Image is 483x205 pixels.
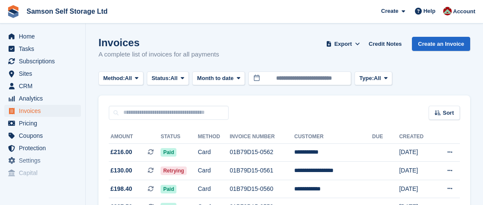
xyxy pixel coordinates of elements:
[161,148,176,157] span: Paid
[23,4,111,18] a: Samson Self Storage Ltd
[161,166,187,175] span: Retrying
[4,80,81,92] a: menu
[4,68,81,80] a: menu
[198,143,230,162] td: Card
[294,130,372,144] th: Customer
[4,167,81,179] a: menu
[192,71,245,86] button: Month to date
[19,167,70,179] span: Capital
[372,130,399,144] th: Due
[198,162,230,180] td: Card
[423,7,435,15] span: Help
[324,37,362,51] button: Export
[19,30,70,42] span: Home
[19,105,70,117] span: Invoices
[4,55,81,67] a: menu
[103,74,125,83] span: Method:
[399,130,434,144] th: Created
[19,130,70,142] span: Coupons
[161,185,176,193] span: Paid
[19,154,70,166] span: Settings
[98,37,219,48] h1: Invoices
[399,143,434,162] td: [DATE]
[4,142,81,154] a: menu
[365,37,405,51] a: Credit Notes
[399,180,434,198] td: [DATE]
[453,7,475,16] span: Account
[98,50,219,59] p: A complete list of invoices for all payments
[161,130,198,144] th: Status
[359,74,374,83] span: Type:
[443,109,454,117] span: Sort
[98,71,143,86] button: Method: All
[355,71,392,86] button: Type: All
[198,130,230,144] th: Method
[110,166,132,175] span: £130.00
[4,43,81,55] a: menu
[374,74,381,83] span: All
[230,143,294,162] td: 01B79D15-0562
[7,5,20,18] img: stora-icon-8386f47178a22dfd0bd8f6a31ec36ba5ce8667c1dd55bd0f319d3a0aa187defe.svg
[197,74,233,83] span: Month to date
[412,37,470,51] a: Create an Invoice
[399,162,434,180] td: [DATE]
[125,74,132,83] span: All
[4,154,81,166] a: menu
[19,43,70,55] span: Tasks
[19,55,70,67] span: Subscriptions
[230,180,294,198] td: 01B79D15-0560
[4,105,81,117] a: menu
[4,30,81,42] a: menu
[19,80,70,92] span: CRM
[152,74,170,83] span: Status:
[4,130,81,142] a: menu
[443,7,452,15] img: Ian
[109,130,161,144] th: Amount
[147,71,189,86] button: Status: All
[381,7,398,15] span: Create
[19,117,70,129] span: Pricing
[170,74,178,83] span: All
[198,180,230,198] td: Card
[230,162,294,180] td: 01B79D15-0561
[19,142,70,154] span: Protection
[19,92,70,104] span: Analytics
[19,68,70,80] span: Sites
[4,92,81,104] a: menu
[334,40,352,48] span: Export
[110,184,132,193] span: £198.40
[4,117,81,129] a: menu
[110,148,132,157] span: £216.00
[230,130,294,144] th: Invoice Number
